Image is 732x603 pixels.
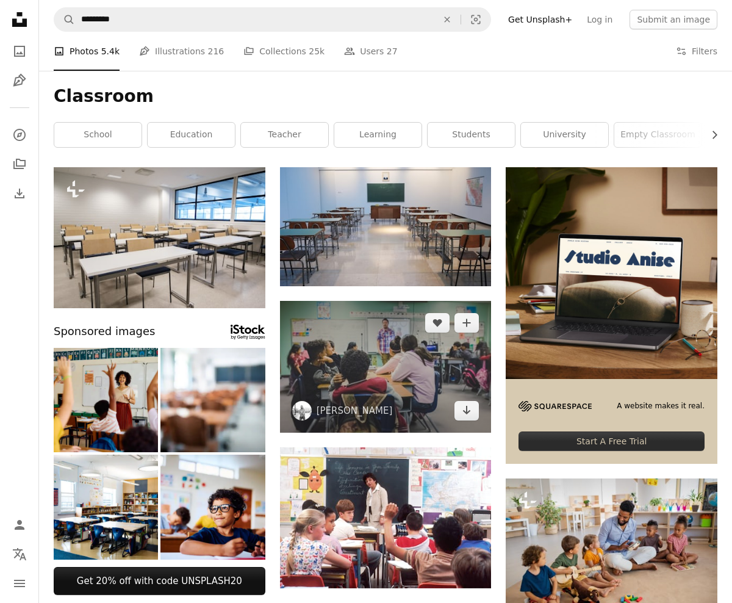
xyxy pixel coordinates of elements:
a: A website makes it real.Start A Free Trial [506,167,717,464]
img: Empty modern classrooms in primary school in USA [54,455,158,559]
a: Get 20% off with code UNSPLASH20 [54,567,265,595]
a: Log in [579,10,620,29]
a: education [148,123,235,147]
a: [PERSON_NAME] [317,405,393,417]
button: Filters [676,32,717,71]
a: empty classroom [614,123,701,147]
a: school [54,123,142,147]
a: Get Unsplash+ [501,10,579,29]
span: A website makes it real. [617,401,705,411]
img: Schoolboy sitting at desk, smiling, looking sideways [160,455,265,559]
div: Start A Free Trial [518,431,705,451]
a: Download History [7,181,32,206]
a: Collections [7,152,32,176]
a: Explore [7,123,32,147]
a: a classroom filled with desks and chairs next to a large window [54,232,265,243]
img: man and woman sitting on chairs [280,301,492,433]
button: Menu [7,571,32,596]
a: learning [334,123,422,147]
span: 216 [208,45,224,58]
button: Clear [434,8,461,31]
img: Go to Kenny Eliason's profile [292,401,312,421]
a: A group of small nursery school children with man teacher sitting on floor indoors in classroom, ... [506,543,717,554]
a: Log in / Sign up [7,513,32,537]
a: teacher [241,123,328,147]
span: 25k [309,45,325,58]
button: Language [7,542,32,566]
button: scroll list to the right [703,123,717,147]
a: woman standing in front of children [280,512,492,523]
button: Like [425,313,450,333]
img: Elementary school teacher smiling and asking question, children with hands raised [54,348,158,452]
img: Blur classroom in the school [160,348,265,452]
a: Download [454,401,479,421]
a: Photos [7,39,32,63]
button: Visual search [461,8,490,31]
img: woman standing in front of children [280,447,492,588]
button: Submit an image [630,10,717,29]
img: brown wooden table and chairs [280,167,492,286]
a: man and woman sitting on chairs [280,361,492,372]
a: Collections 25k [243,32,325,71]
form: Find visuals sitewide [54,7,491,32]
button: Search Unsplash [54,8,75,31]
a: Illustrations 216 [139,32,224,71]
h1: Classroom [54,85,717,107]
span: 27 [387,45,398,58]
a: university [521,123,608,147]
a: brown wooden table and chairs [280,221,492,232]
button: Add to Collection [454,313,479,333]
a: students [428,123,515,147]
img: file-1705255347840-230a6ab5bca9image [518,401,592,411]
img: file-1705123271268-c3eaf6a79b21image [506,167,717,379]
a: Home — Unsplash [7,7,32,34]
span: Sponsored images [54,323,155,341]
a: Users 27 [344,32,398,71]
a: Illustrations [7,68,32,93]
img: a classroom filled with desks and chairs next to a large window [54,167,265,308]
